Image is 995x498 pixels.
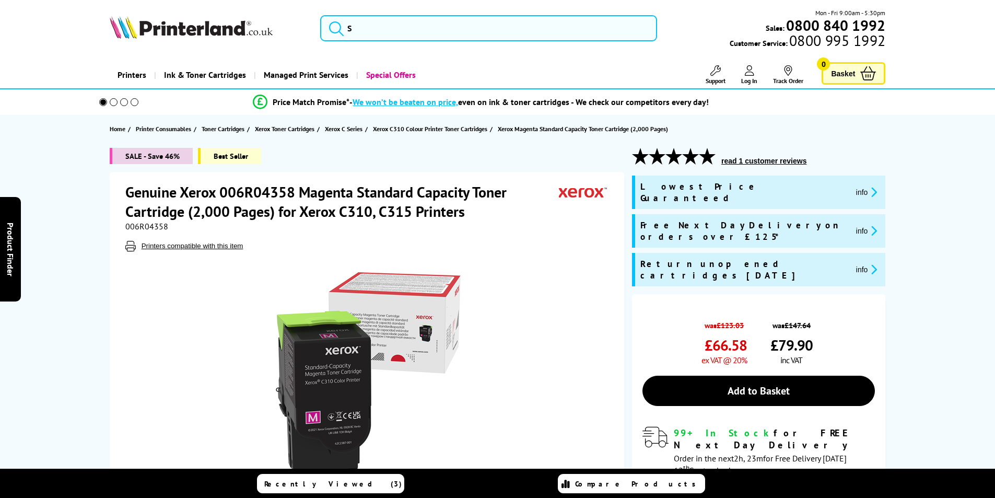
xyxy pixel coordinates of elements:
[640,181,848,204] span: Lowest Price Guaranteed
[254,62,356,88] a: Managed Print Services
[853,225,881,237] button: promo-description
[674,427,875,451] div: for FREE Next Day Delivery
[773,65,803,85] a: Track Order
[559,182,607,202] img: Xerox
[373,123,487,134] span: Xerox C310 Colour Printer Toner Cartridges
[325,123,365,134] a: Xerox C Series
[717,320,744,330] strike: £123.03
[780,355,802,365] span: inc VAT
[706,65,725,85] a: Support
[349,97,709,107] div: - even on ink & toner cartridges - We check our competitors every day!
[683,463,689,472] sup: th
[706,77,725,85] span: Support
[701,355,747,365] span: ex VAT @ 20%
[136,123,194,134] a: Printer Consumables
[788,36,885,45] span: 0800 995 1992
[266,272,471,477] img: Xerox 006R04358 Magenta Standard Capacity Toner Cartridge (2,000 Pages)
[853,263,881,275] button: promo-description
[785,320,811,330] strike: £147.64
[766,23,785,33] span: Sales:
[822,62,885,85] a: Basket 0
[110,16,308,41] a: Printerland Logo
[125,221,168,231] span: 006R04358
[674,453,847,476] span: Order in the next for Free Delivery [DATE] 12 September!
[325,123,362,134] span: Xerox C Series
[125,182,559,221] h1: Genuine Xerox 006R04358 Magenta Standard Capacity Toner Cartridge (2,000 Pages) for Xerox C310, C...
[202,123,244,134] span: Toner Cartridges
[138,241,247,250] button: Printers compatible with this item
[154,62,254,88] a: Ink & Toner Cartridges
[642,376,875,406] a: Add to Basket
[85,93,877,111] li: modal_Promise
[202,123,247,134] a: Toner Cartridges
[255,123,314,134] span: Xerox Toner Cartridges
[110,123,128,134] a: Home
[640,219,848,242] span: Free Next Day Delivery on orders over £125*
[373,123,490,134] a: Xerox C310 Colour Printer Toner Cartridges
[353,97,458,107] span: We won’t be beaten on price,
[320,15,657,41] input: S
[110,62,154,88] a: Printers
[741,77,757,85] span: Log In
[701,315,747,330] span: was
[575,479,701,489] span: Compare Products
[498,123,668,134] span: Xerox Magenta Standard Capacity Toner Cartridge (2,000 Pages)
[264,479,402,489] span: Recently Viewed (3)
[198,148,261,164] span: Best Seller
[255,123,317,134] a: Xerox Toner Cartridges
[642,427,875,475] div: modal_delivery
[718,156,810,166] button: read 1 customer reviews
[705,335,747,355] span: £66.58
[498,123,671,134] a: Xerox Magenta Standard Capacity Toner Cartridge (2,000 Pages)
[257,474,404,493] a: Recently Viewed (3)
[164,62,246,88] span: Ink & Toner Cartridges
[741,65,757,85] a: Log In
[674,427,774,439] span: 99+ In Stock
[730,36,885,48] span: Customer Service:
[5,222,16,276] span: Product Finder
[136,123,191,134] span: Printer Consumables
[110,123,125,134] span: Home
[110,148,193,164] span: SALE - Save 46%
[770,335,813,355] span: £79.90
[786,16,885,35] b: 0800 840 1992
[734,453,763,464] span: 2h, 23m
[558,474,705,493] a: Compare Products
[817,57,830,71] span: 0
[815,8,885,18] span: Mon - Fri 9:00am - 5:30pm
[110,16,273,39] img: Printerland Logo
[273,97,349,107] span: Price Match Promise*
[785,20,885,30] a: 0800 840 1992
[356,62,424,88] a: Special Offers
[770,315,813,330] span: was
[853,186,881,198] button: promo-description
[640,258,848,281] span: Return unopened cartridges [DATE]
[831,66,855,80] span: Basket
